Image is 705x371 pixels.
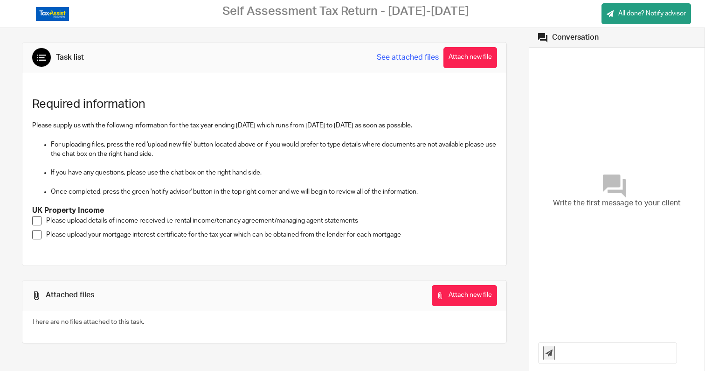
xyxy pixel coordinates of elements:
[51,168,497,177] p: If you have any questions, please use the chat box on the right hand side.
[601,3,691,24] a: All done? Notify advisor
[32,97,497,112] h1: Required information
[32,121,497,130] p: Please supply us with the following information for the tax year ending [DATE] which runs from [D...
[46,230,497,239] p: Please upload your mortgage interest certificate for the tax year which can be obtained from the ...
[32,319,144,325] span: There are no files attached to this task.
[51,140,497,159] p: For uploading files, press the red 'upload new file' button located above or if you would prefer ...
[51,187,497,196] p: Once completed, press the green 'notify advisor' button in the top right corner and we will begin...
[443,47,497,68] button: Attach new file
[32,207,104,214] strong: UK Property Income
[553,198,681,209] span: Write the first message to your client
[46,290,94,300] div: Attached files
[46,216,497,225] p: Please upload details of income received i.e rental income/tenancy agreement/managing agent state...
[432,285,497,306] button: Attach new file
[56,53,84,63] div: Task list
[222,4,469,19] h2: Self Assessment Tax Return - [DATE]-[DATE]
[36,7,69,21] img: Logo_TaxAssistAccountants_FullColour_RGB.png
[552,33,599,42] div: Conversation
[618,9,686,18] span: All done? Notify advisor
[377,52,439,63] a: See attached files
